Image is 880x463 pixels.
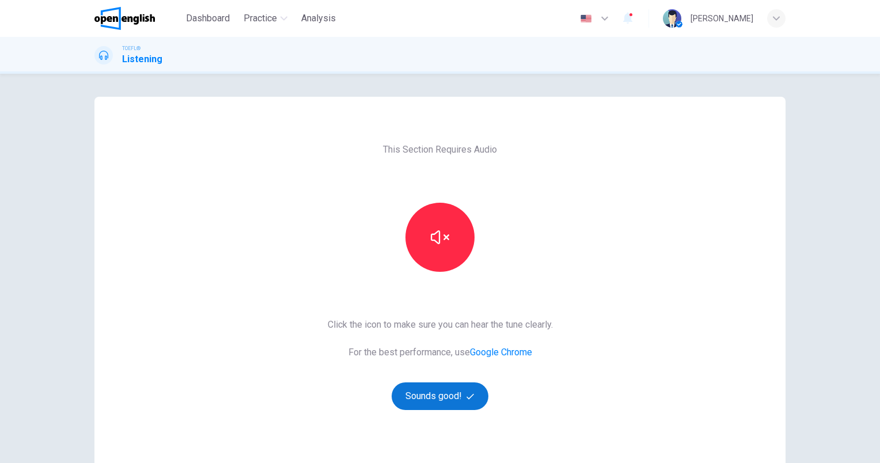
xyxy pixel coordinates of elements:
a: Google Chrome [470,347,532,358]
span: TOEFL® [122,44,141,52]
span: Dashboard [186,12,230,25]
span: Click the icon to make sure you can hear the tune clearly. [328,318,553,332]
span: This Section Requires Audio [383,143,497,157]
a: OpenEnglish logo [94,7,181,30]
img: Profile picture [663,9,681,28]
span: For the best performance, use [328,346,553,359]
span: Analysis [301,12,336,25]
img: OpenEnglish logo [94,7,155,30]
button: Practice [239,8,292,29]
button: Dashboard [181,8,234,29]
img: en [579,14,593,23]
div: [PERSON_NAME] [691,12,753,25]
span: Practice [244,12,277,25]
button: Analysis [297,8,340,29]
h1: Listening [122,52,162,66]
button: Sounds good! [392,382,488,410]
